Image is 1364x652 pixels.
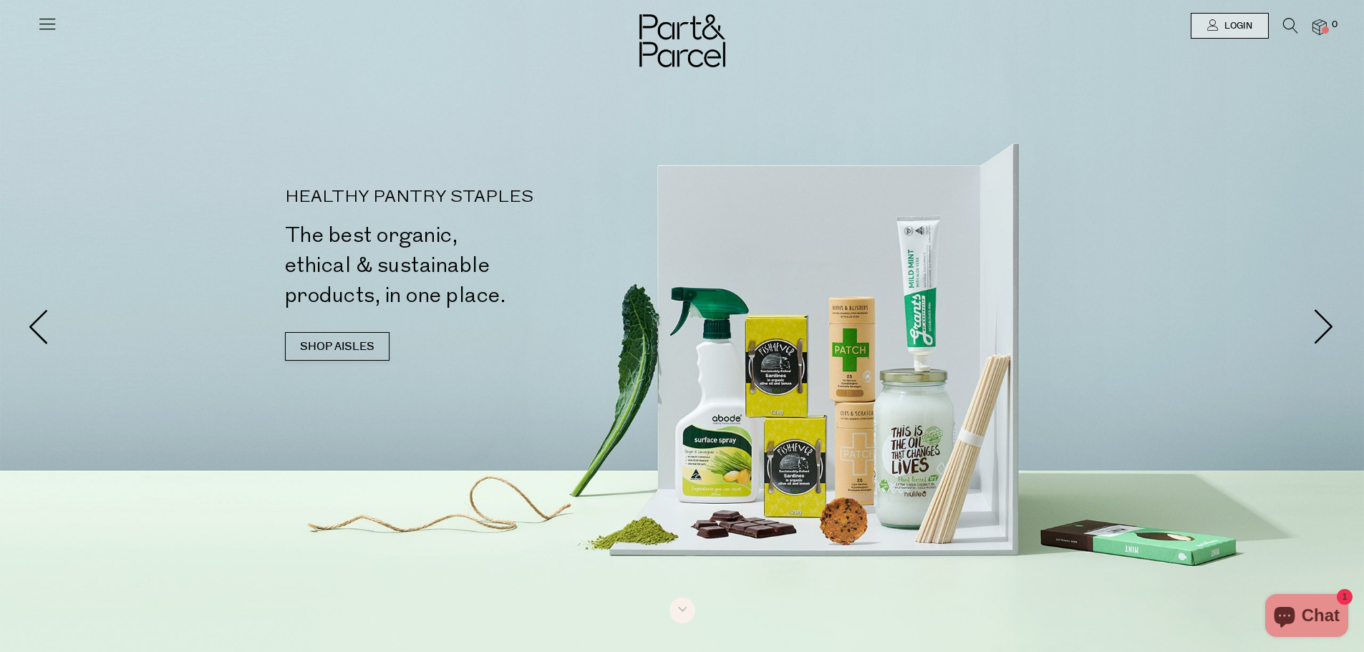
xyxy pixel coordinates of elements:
[1312,19,1327,34] a: 0
[1261,594,1353,641] inbox-online-store-chat: Shopify online store chat
[285,332,390,361] a: SHOP AISLES
[1328,19,1341,31] span: 0
[285,189,688,206] p: HEALTHY PANTRY STAPLES
[1221,20,1252,32] span: Login
[1191,13,1269,39] a: Login
[285,220,688,311] h2: The best organic, ethical & sustainable products, in one place.
[639,14,725,67] img: Part&Parcel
